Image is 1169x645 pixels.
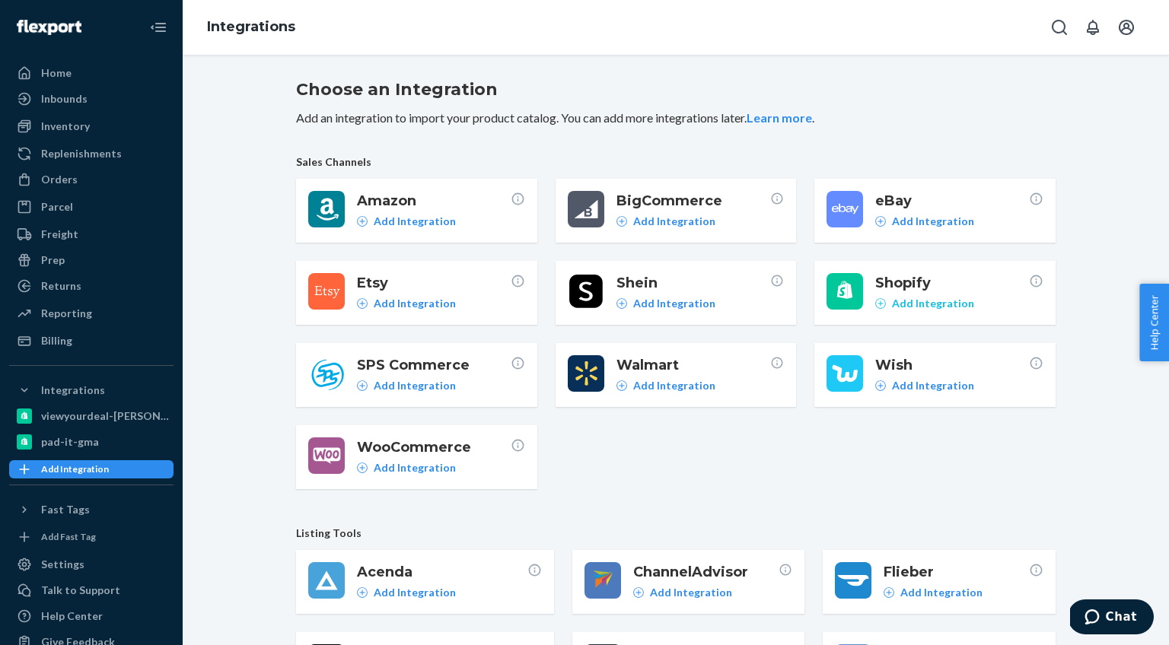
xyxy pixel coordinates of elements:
[41,462,109,475] div: Add Integration
[633,585,732,600] a: Add Integration
[374,585,456,600] p: Add Integration
[374,296,456,311] p: Add Integration
[296,526,1056,541] span: Listing Tools
[9,114,174,138] a: Inventory
[41,227,78,242] div: Freight
[41,119,90,134] div: Inventory
[296,110,1056,127] p: Add an integration to import your product catalog. You can add more integrations later. .
[875,273,1029,293] span: Shopify
[41,608,103,624] div: Help Center
[41,199,73,214] div: Parcel
[892,378,974,393] p: Add Integration
[357,355,511,375] span: SPS Commerce
[41,306,92,321] div: Reporting
[41,278,81,294] div: Returns
[633,214,715,229] p: Add Integration
[1044,12,1075,43] button: Open Search Box
[357,562,527,582] span: Acenda
[357,585,456,600] a: Add Integration
[41,408,169,424] div: viewyourdeal-[PERSON_NAME]
[41,172,78,187] div: Orders
[9,378,174,402] button: Integrations
[357,437,511,457] span: WooCommerce
[875,296,974,311] a: Add Integration
[41,583,120,598] div: Talk to Support
[884,585,983,600] a: Add Integration
[41,434,99,450] div: pad-it-gma
[143,12,174,43] button: Close Navigation
[41,557,84,572] div: Settings
[9,497,174,522] button: Fast Tags
[41,146,122,161] div: Replenishments
[875,355,1029,375] span: Wish
[633,378,715,393] p: Add Integration
[41,383,105,398] div: Integrations
[9,552,174,577] a: Settings
[1111,12,1142,43] button: Open account menu
[9,460,174,478] a: Add Integration
[374,378,456,393] p: Add Integration
[9,604,174,628] a: Help Center
[357,191,511,211] span: Amazon
[9,61,174,85] a: Home
[1139,284,1169,361] button: Help Center
[892,214,974,229] p: Add Integration
[633,562,779,582] span: ChannelAdvisor
[41,530,96,543] div: Add Fast Tag
[616,355,770,375] span: Walmart
[9,195,174,219] a: Parcel
[1070,599,1154,637] iframe: Opens a widget where you can chat to one of our agents
[875,214,974,229] a: Add Integration
[9,329,174,353] a: Billing
[875,191,1029,211] span: eBay
[616,191,770,211] span: BigCommerce
[9,274,174,298] a: Returns
[616,296,715,311] a: Add Integration
[17,20,81,35] img: Flexport logo
[650,585,732,600] p: Add Integration
[296,78,1056,102] h2: Choose an Integration
[357,378,456,393] a: Add Integration
[892,296,974,311] p: Add Integration
[1078,12,1108,43] button: Open notifications
[616,273,770,293] span: Shein
[633,296,715,311] p: Add Integration
[747,110,812,127] button: Learn more
[41,502,90,517] div: Fast Tags
[374,460,456,475] p: Add Integration
[875,378,974,393] a: Add Integration
[900,585,983,600] p: Add Integration
[9,248,174,272] a: Prep
[9,404,174,428] a: viewyourdeal-[PERSON_NAME]
[9,528,174,546] a: Add Fast Tag
[207,18,295,35] a: Integrations
[41,91,88,106] div: Inbounds
[9,301,174,326] a: Reporting
[41,65,72,81] div: Home
[9,87,174,111] a: Inbounds
[616,378,715,393] a: Add Integration
[357,296,456,311] a: Add Integration
[9,430,174,454] a: pad-it-gma
[357,460,456,475] a: Add Integration
[374,214,456,229] p: Add Integration
[357,273,511,293] span: Etsy
[296,154,1056,170] span: Sales Channels
[357,214,456,229] a: Add Integration
[9,141,174,166] a: Replenishments
[9,167,174,192] a: Orders
[41,333,72,348] div: Billing
[41,253,65,268] div: Prep
[616,214,715,229] a: Add Integration
[9,578,174,602] button: Talk to Support
[9,222,174,246] a: Freight
[884,562,1029,582] span: Flieber
[195,5,307,49] ol: breadcrumbs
